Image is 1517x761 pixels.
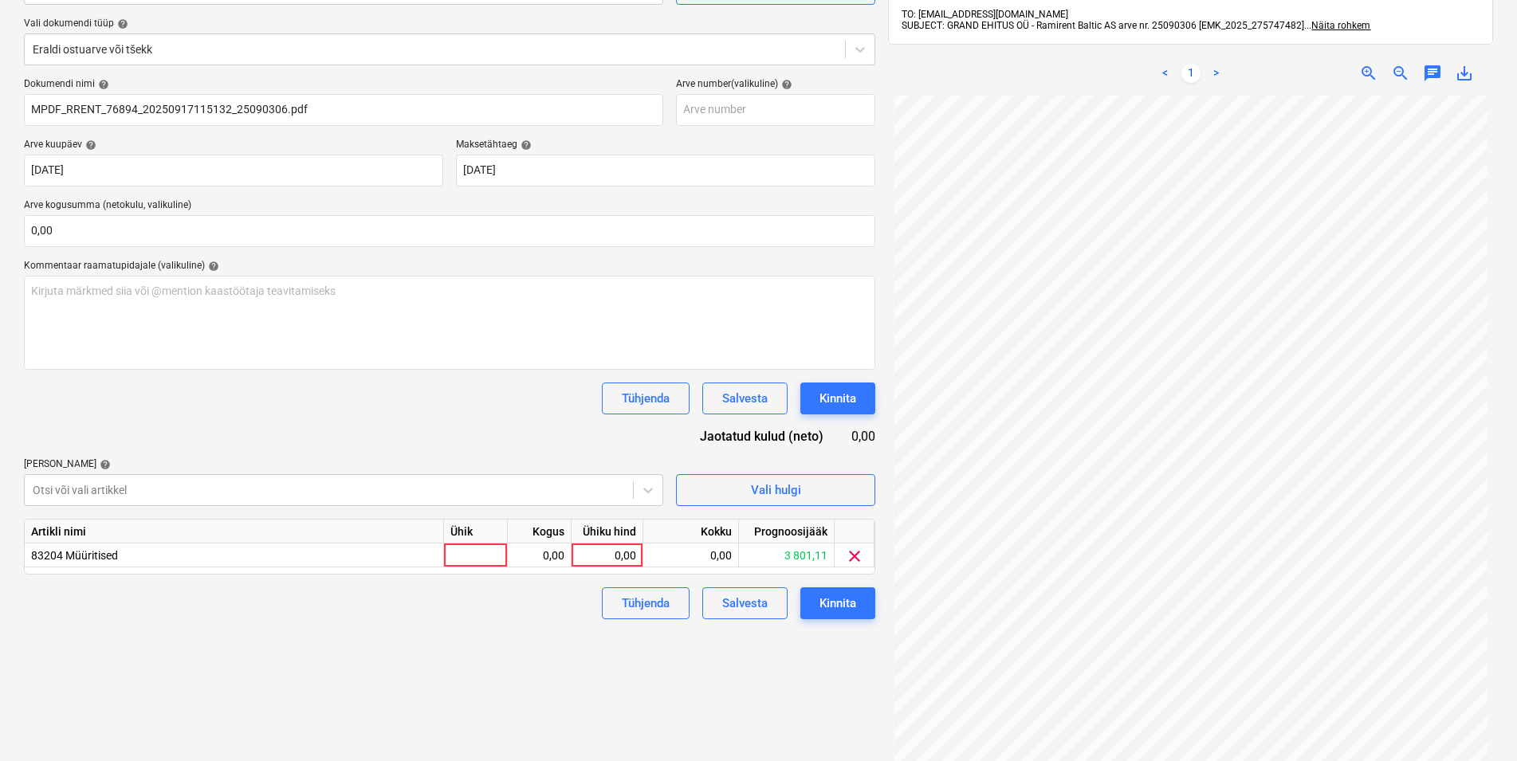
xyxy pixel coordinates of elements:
[1359,64,1378,83] span: zoom_in
[95,79,109,90] span: help
[739,520,835,543] div: Prognoosijääk
[24,260,875,273] div: Kommentaar raamatupidajale (valikuline)
[24,18,875,30] div: Vali dokumendi tüüp
[602,382,690,414] button: Tühjenda
[1423,64,1442,83] span: chat
[643,543,739,567] div: 0,00
[96,459,111,470] span: help
[1437,685,1517,761] iframe: Chat Widget
[902,9,1068,20] span: TO: [EMAIL_ADDRESS][DOMAIN_NAME]
[819,388,856,409] div: Kinnita
[602,587,690,619] button: Tühjenda
[902,20,1304,31] span: SUBJECT: GRAND EHITUS OÜ - Ramirent Baltic AS arve nr. 25090306 [EMK_2025_275747482]
[24,78,663,91] div: Dokumendi nimi
[1455,64,1474,83] span: save_alt
[845,547,864,566] span: clear
[800,587,875,619] button: Kinnita
[24,155,443,186] input: Arve kuupäeva pole määratud.
[25,520,444,543] div: Artikli nimi
[1156,64,1175,83] a: Previous page
[82,139,96,151] span: help
[778,79,792,90] span: help
[514,543,564,567] div: 0,00
[24,199,875,215] p: Arve kogusumma (netokulu, valikuline)
[739,543,835,567] div: 3 801,11
[508,520,572,543] div: Kogus
[668,427,849,445] div: Jaotatud kulud (neto)
[800,382,875,414] button: Kinnita
[702,587,788,619] button: Salvesta
[456,139,875,151] div: Maksetähtaeg
[24,458,663,471] div: [PERSON_NAME]
[722,388,768,409] div: Salvesta
[676,78,875,91] div: Arve number (valikuline)
[578,543,636,567] div: 0,00
[24,215,875,247] input: Arve kogusumma (netokulu, valikuline)
[676,474,875,506] button: Vali hulgi
[676,94,875,126] input: Arve number
[1207,64,1226,83] a: Next page
[643,520,739,543] div: Kokku
[819,593,856,614] div: Kinnita
[1391,64,1410,83] span: zoom_out
[114,18,128,29] span: help
[456,155,875,186] input: Tähtaega pole määratud
[517,139,532,151] span: help
[849,427,875,445] div: 0,00
[572,520,643,543] div: Ühiku hind
[24,94,663,126] input: Dokumendi nimi
[444,520,508,543] div: Ühik
[1181,64,1201,83] a: Page 1 is your current page
[24,139,443,151] div: Arve kuupäev
[751,480,801,500] div: Vali hulgi
[31,549,118,562] span: 83204 Müüritised
[622,593,670,614] div: Tühjenda
[702,382,788,414] button: Salvesta
[205,261,219,272] span: help
[722,593,768,614] div: Salvesta
[622,388,670,409] div: Tühjenda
